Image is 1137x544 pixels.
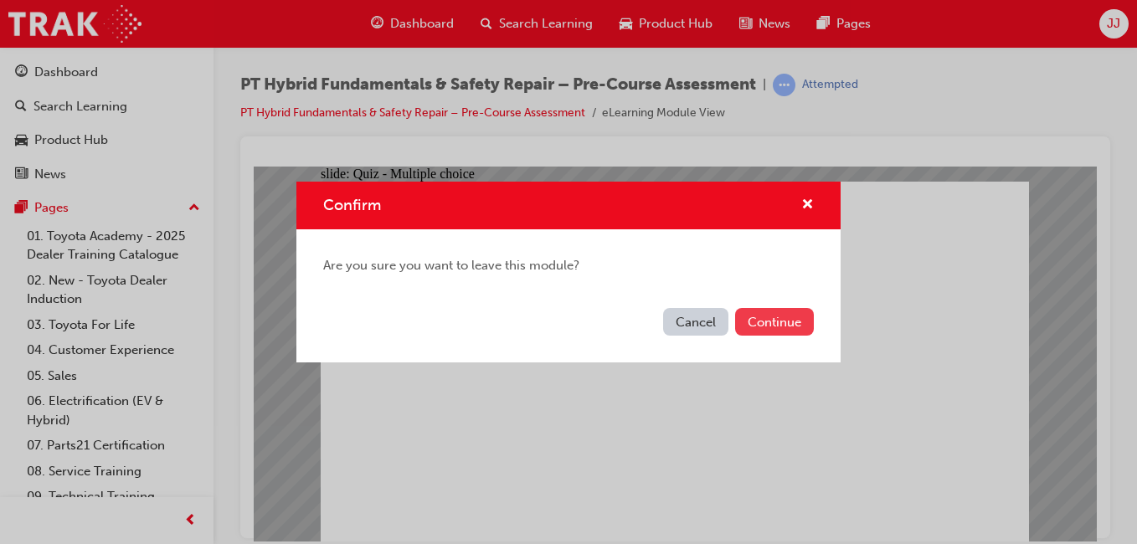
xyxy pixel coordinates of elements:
span: Confirm [323,196,381,214]
div: Confirm [296,182,841,362]
button: Cancel [663,308,728,336]
span: cross-icon [801,198,814,213]
div: Are you sure you want to leave this module? [296,229,841,302]
button: cross-icon [801,195,814,216]
button: Continue [735,308,814,336]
